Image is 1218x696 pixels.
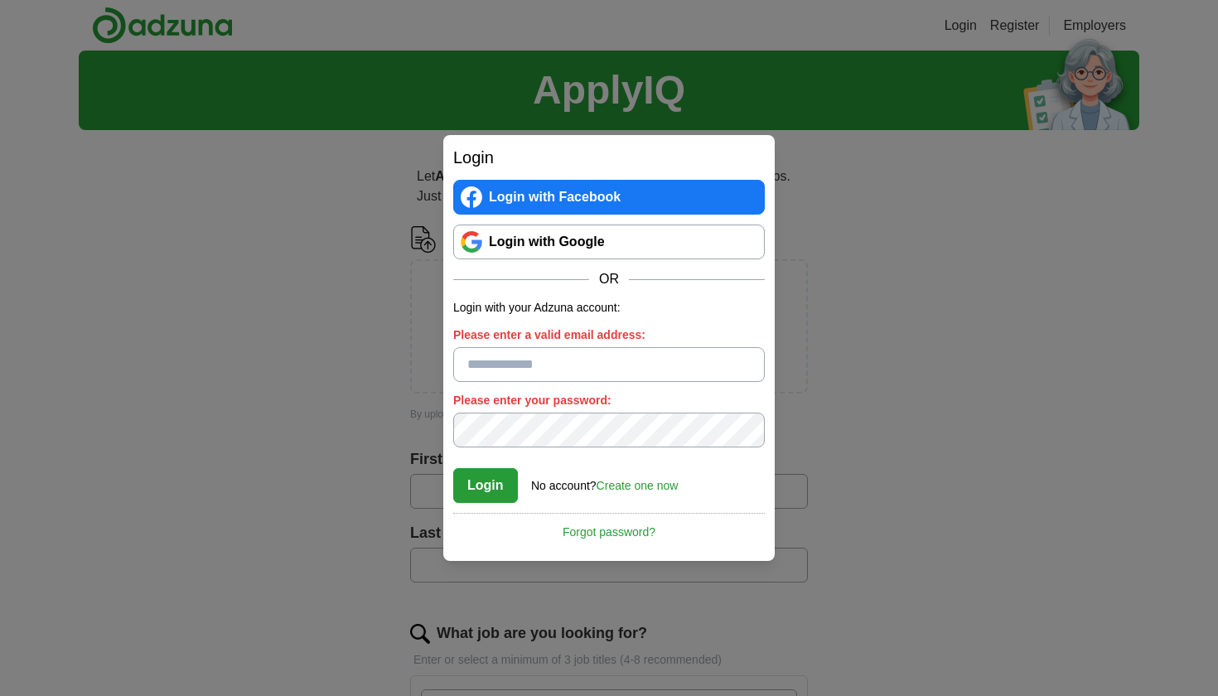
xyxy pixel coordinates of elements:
[453,513,765,541] a: Forgot password?
[453,299,765,317] p: Login with your Adzuna account:
[453,468,518,503] button: Login
[453,145,765,170] h2: Login
[453,392,765,409] label: Please enter your password:
[531,467,678,495] div: No account?
[453,180,765,215] a: Login with Facebook
[453,225,765,259] a: Login with Google
[589,269,629,289] span: OR
[597,479,679,492] a: Create one now
[453,326,765,344] label: Please enter a valid email address:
